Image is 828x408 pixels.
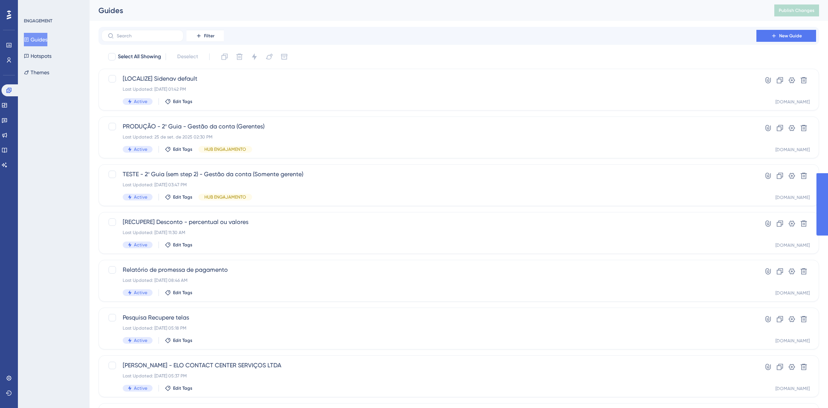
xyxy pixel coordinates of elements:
[123,277,735,283] div: Last Updated: [DATE] 08:46 AM
[123,265,735,274] span: Relatório de promessa de pagamento
[775,242,810,248] div: [DOMAIN_NAME]
[165,146,192,152] button: Edit Tags
[98,5,756,16] div: Guides
[204,146,246,152] span: HUB ENGAJAMENTO
[134,242,147,248] span: Active
[173,385,192,391] span: Edit Tags
[204,194,246,200] span: HUB ENGAJAMENTO
[779,7,815,13] span: Publish Changes
[123,325,735,331] div: Last Updated: [DATE] 05:18 PM
[123,230,735,236] div: Last Updated: [DATE] 11:30 AM
[165,242,192,248] button: Edit Tags
[173,146,192,152] span: Edit Tags
[118,52,161,61] span: Select All Showing
[173,99,192,105] span: Edit Tags
[165,194,192,200] button: Edit Tags
[775,290,810,296] div: [DOMAIN_NAME]
[123,86,735,92] div: Last Updated: [DATE] 01:42 PM
[134,194,147,200] span: Active
[173,194,192,200] span: Edit Tags
[779,33,802,39] span: New Guide
[117,33,177,38] input: Search
[775,194,810,200] div: [DOMAIN_NAME]
[123,373,735,379] div: Last Updated: [DATE] 05:37 PM
[134,385,147,391] span: Active
[165,99,192,105] button: Edit Tags
[123,74,735,83] span: [LOCALIZE] Sidenav default
[24,66,49,79] button: Themes
[134,146,147,152] span: Active
[123,170,735,179] span: TESTE - 2º Guia (sem step 2) - Gestão da conta (Somente gerente)
[775,147,810,153] div: [DOMAIN_NAME]
[24,49,51,63] button: Hotspots
[170,50,205,63] button: Deselect
[123,134,735,140] div: Last Updated: 25 de set. de 2025 02:30 PM
[165,337,192,343] button: Edit Tags
[173,290,192,296] span: Edit Tags
[123,122,735,131] span: PRODUÇÃO - 2º Guia - Gestão da conta (Gerentes)
[24,18,52,24] div: ENGAGEMENT
[173,337,192,343] span: Edit Tags
[774,4,819,16] button: Publish Changes
[134,290,147,296] span: Active
[123,313,735,322] span: Pesquisa Recupere telas
[134,337,147,343] span: Active
[756,30,816,42] button: New Guide
[204,33,214,39] span: Filter
[797,379,819,401] iframe: UserGuiding AI Assistant Launcher
[165,290,192,296] button: Edit Tags
[186,30,224,42] button: Filter
[173,242,192,248] span: Edit Tags
[123,218,735,227] span: [RECUPERE] Desconto - percentual ou valores
[775,99,810,105] div: [DOMAIN_NAME]
[123,182,735,188] div: Last Updated: [DATE] 03:47 PM
[165,385,192,391] button: Edit Tags
[134,99,147,105] span: Active
[177,52,198,61] span: Deselect
[775,386,810,392] div: [DOMAIN_NAME]
[123,361,735,370] span: [PERSON_NAME] - ELO CONTACT CENTER SERVIÇOS LTDA
[24,33,47,46] button: Guides
[775,338,810,344] div: [DOMAIN_NAME]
